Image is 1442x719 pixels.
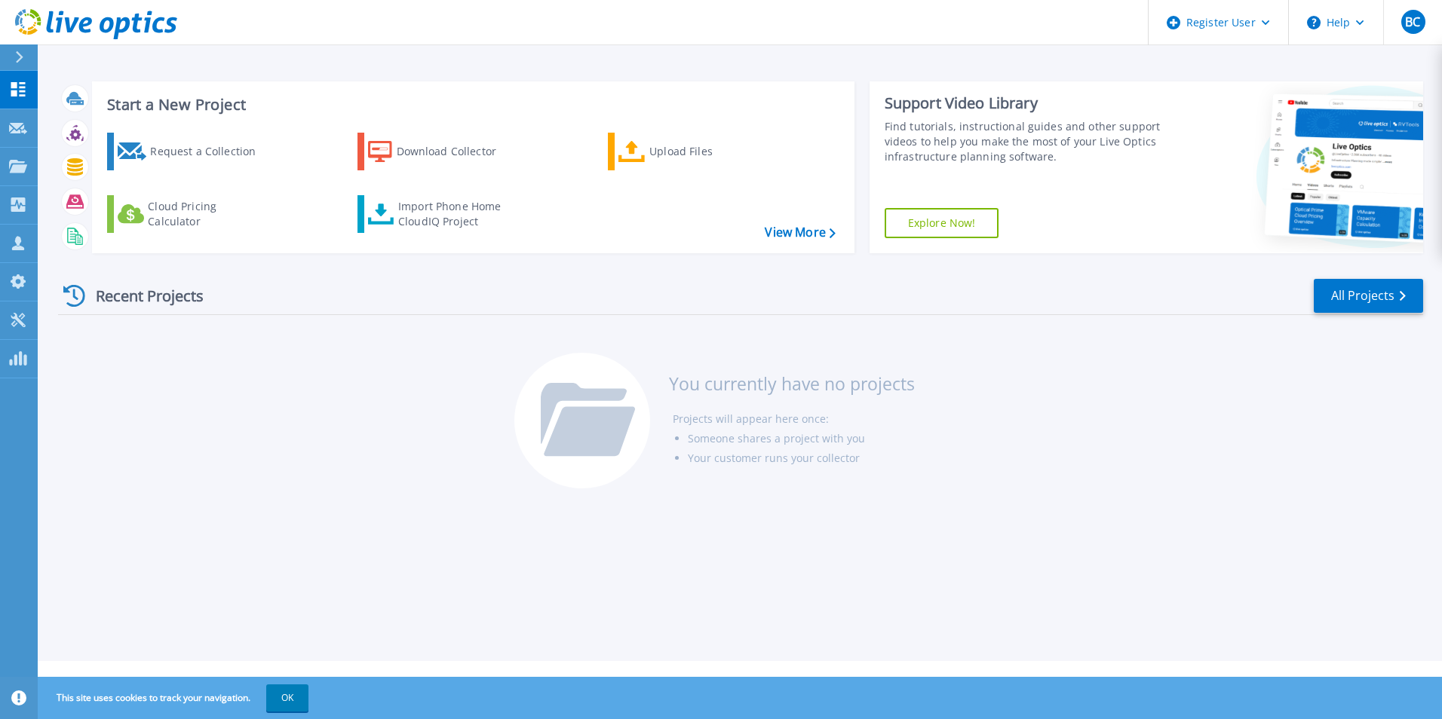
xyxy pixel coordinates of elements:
a: Upload Files [608,133,776,170]
div: Recent Projects [58,277,224,314]
h3: You currently have no projects [669,375,915,392]
a: Explore Now! [885,208,999,238]
button: OK [266,684,308,711]
div: Support Video Library [885,93,1167,113]
div: Import Phone Home CloudIQ Project [398,199,516,229]
span: This site uses cookies to track your navigation. [41,684,308,711]
span: BC [1405,16,1420,28]
a: View More [765,225,835,240]
a: Cloud Pricing Calculator [107,195,275,233]
div: Find tutorials, instructional guides and other support videos to help you make the most of your L... [885,119,1167,164]
li: Projects will appear here once: [673,409,915,429]
a: All Projects [1314,279,1423,313]
a: Download Collector [357,133,526,170]
div: Request a Collection [150,136,271,167]
div: Cloud Pricing Calculator [148,199,268,229]
a: Request a Collection [107,133,275,170]
div: Download Collector [397,136,517,167]
h3: Start a New Project [107,96,835,113]
li: Your customer runs your collector [688,448,915,468]
div: Upload Files [649,136,770,167]
li: Someone shares a project with you [688,429,915,448]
